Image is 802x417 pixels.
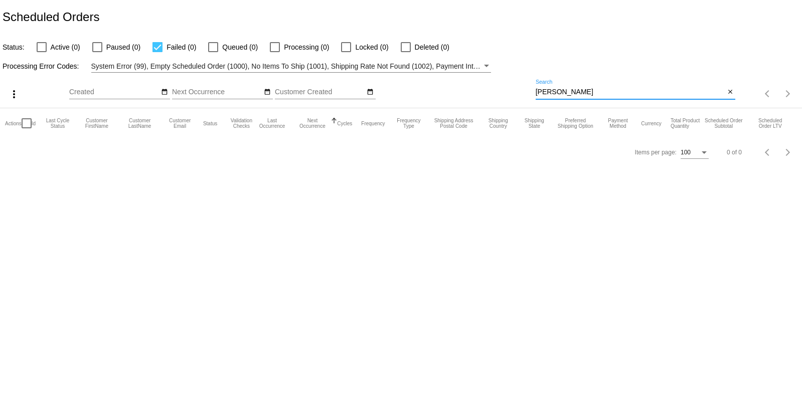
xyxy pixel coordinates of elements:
button: Change sorting for LastProcessingCycleId [45,118,71,129]
span: 100 [681,149,691,156]
button: Change sorting for ShippingCountry [484,118,513,129]
span: Active (0) [51,41,80,53]
span: Processing (0) [284,41,329,53]
button: Change sorting for CurrencyIso [641,120,662,126]
button: Change sorting for CustomerFirstName [80,118,114,129]
h2: Scheduled Orders [3,10,99,24]
button: Previous page [758,142,778,162]
button: Change sorting for Frequency [361,120,385,126]
mat-select: Filter by Processing Error Codes [91,60,491,73]
button: Next page [778,84,798,104]
button: Previous page [758,84,778,104]
mat-icon: close [727,88,734,96]
mat-header-cell: Actions [5,108,22,138]
button: Change sorting for PreferredShippingOption [556,118,595,129]
span: Paused (0) [106,41,140,53]
button: Change sorting for ShippingState [522,118,547,129]
input: Created [69,88,159,96]
mat-icon: more_vert [8,88,20,100]
button: Change sorting for Status [203,120,217,126]
input: Next Occurrence [172,88,262,96]
mat-header-cell: Total Product Quantity [671,108,704,138]
span: Status: [3,43,25,51]
button: Change sorting for FrequencyType [394,118,424,129]
mat-icon: date_range [264,88,271,96]
span: Locked (0) [355,41,388,53]
button: Clear [725,87,735,98]
button: Change sorting for ShippingPostcode [432,118,475,129]
div: 0 of 0 [727,149,742,156]
button: Change sorting for Id [32,120,36,126]
span: Queued (0) [222,41,258,53]
button: Change sorting for PaymentMethod.Type [604,118,632,129]
button: Change sorting for Subtotal [704,118,743,129]
mat-icon: date_range [367,88,374,96]
button: Change sorting for NextOccurrenceUtc [297,118,329,129]
span: Processing Error Codes: [3,62,79,70]
input: Customer Created [275,88,365,96]
input: Search [536,88,725,96]
mat-icon: date_range [161,88,168,96]
button: Next page [778,142,798,162]
span: Deleted (0) [415,41,449,53]
button: Change sorting for Cycles [337,120,352,126]
span: Failed (0) [167,41,196,53]
button: Change sorting for LifetimeValue [753,118,788,129]
button: Change sorting for CustomerLastName [123,118,156,129]
mat-header-cell: Validation Checks [226,108,256,138]
button: Change sorting for LastOccurrenceUtc [257,118,288,129]
button: Change sorting for CustomerEmail [166,118,194,129]
mat-select: Items per page: [681,149,709,156]
div: Items per page: [635,149,677,156]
